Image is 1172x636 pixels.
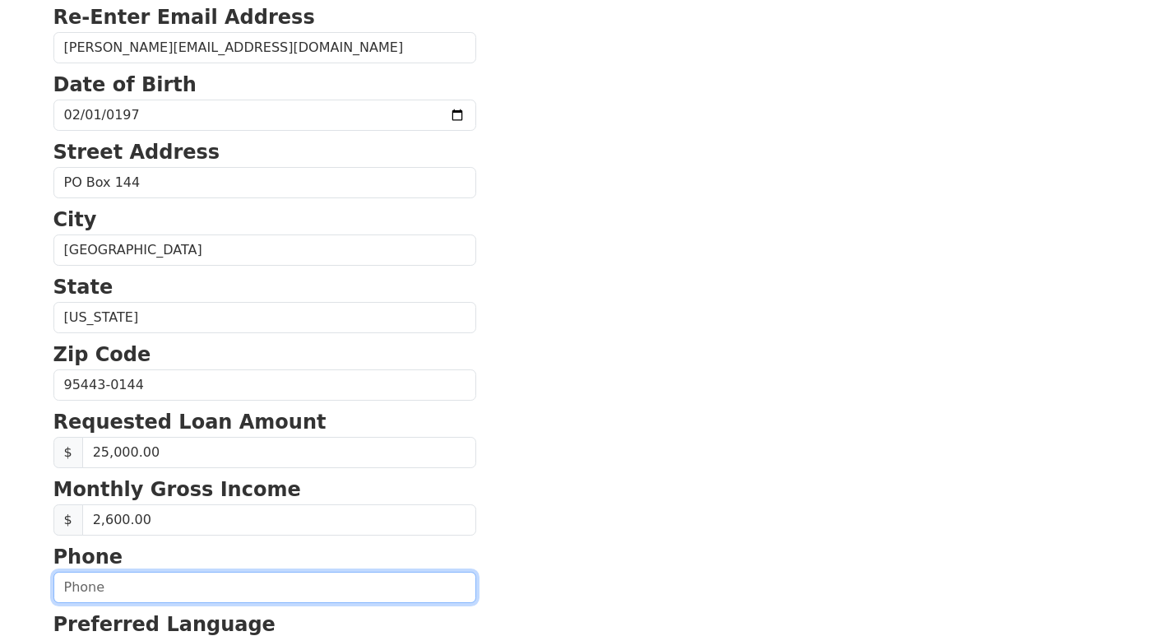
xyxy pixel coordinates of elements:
[53,234,476,266] input: City
[53,504,83,536] span: $
[53,369,476,401] input: Zip Code
[53,32,476,63] input: Re-Enter Email Address
[53,343,151,366] strong: Zip Code
[82,504,476,536] input: Monthly Gross Income
[82,437,476,468] input: Requested Loan Amount
[53,73,197,96] strong: Date of Birth
[53,6,315,29] strong: Re-Enter Email Address
[53,475,476,504] p: Monthly Gross Income
[53,411,327,434] strong: Requested Loan Amount
[53,437,83,468] span: $
[53,167,476,198] input: Street Address
[53,572,476,603] input: Phone
[53,276,113,299] strong: State
[53,141,220,164] strong: Street Address
[53,208,97,231] strong: City
[53,613,276,636] strong: Preferred Language
[53,545,123,569] strong: Phone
